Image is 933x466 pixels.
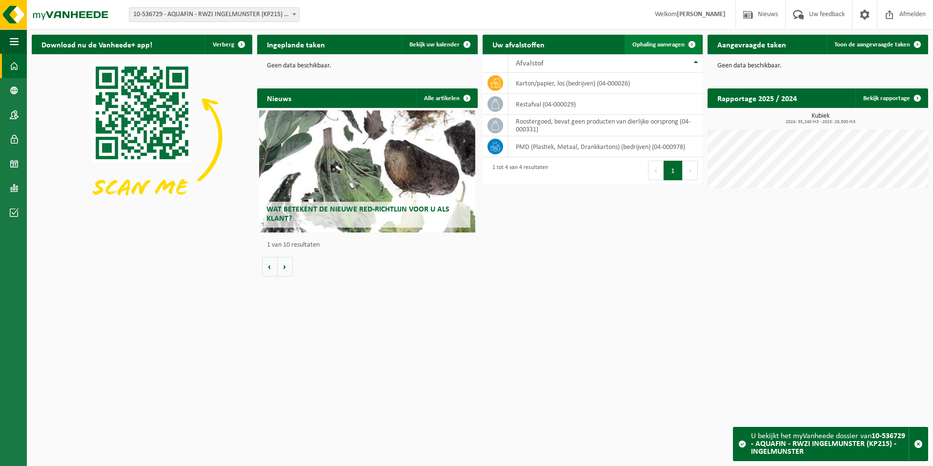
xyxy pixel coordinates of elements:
div: 1 tot 4 van 4 resultaten [487,160,548,181]
button: Verberg [205,35,251,54]
p: Geen data beschikbaar. [267,63,468,69]
h2: Uw afvalstoffen [483,35,554,54]
a: Bekijk uw kalender [402,35,477,54]
a: Alle artikelen [416,88,477,108]
h2: Nieuws [257,88,301,107]
img: Download de VHEPlus App [32,54,252,220]
strong: 10-536729 - AQUAFIN - RWZI INGELMUNSTER (KP215) - INGELMUNSTER [751,432,905,456]
td: karton/papier, los (bedrijven) (04-000026) [508,73,703,94]
strong: [PERSON_NAME] [677,11,726,18]
button: Vorige [262,257,278,276]
button: Next [683,161,698,180]
td: restafval (04-000029) [508,94,703,115]
span: Bekijk uw kalender [409,42,460,48]
h2: Aangevraagde taken [708,35,796,54]
span: 2024: 35,240 m3 - 2025: 29,500 m3 [712,120,928,125]
span: 10-536729 - AQUAFIN - RWZI INGELMUNSTER (KP215) - INGELMUNSTER [129,8,299,21]
h2: Download nu de Vanheede+ app! [32,35,162,54]
p: 1 van 10 resultaten [267,242,473,249]
h2: Ingeplande taken [257,35,335,54]
td: roostergoed, bevat geen producten van dierlijke oorsprong (04-000331) [508,115,703,136]
a: Toon de aangevraagde taken [827,35,927,54]
div: U bekijkt het myVanheede dossier van [751,427,909,461]
a: Wat betekent de nieuwe RED-richtlijn voor u als klant? [259,110,475,233]
button: Previous [648,161,664,180]
h2: Rapportage 2025 / 2024 [708,88,807,107]
span: 10-536729 - AQUAFIN - RWZI INGELMUNSTER (KP215) - INGELMUNSTER [129,7,300,22]
a: Ophaling aanvragen [625,35,702,54]
span: Ophaling aanvragen [632,42,685,48]
span: Afvalstof [516,60,544,67]
button: 1 [664,161,683,180]
h3: Kubiek [712,113,928,125]
span: Toon de aangevraagde taken [834,42,910,48]
span: Verberg [213,42,234,48]
p: Geen data beschikbaar. [717,63,918,69]
span: Wat betekent de nieuwe RED-richtlijn voor u als klant? [266,206,449,223]
td: PMD (Plastiek, Metaal, Drankkartons) (bedrijven) (04-000978) [508,136,703,157]
button: Volgende [278,257,293,276]
a: Bekijk rapportage [855,88,927,108]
